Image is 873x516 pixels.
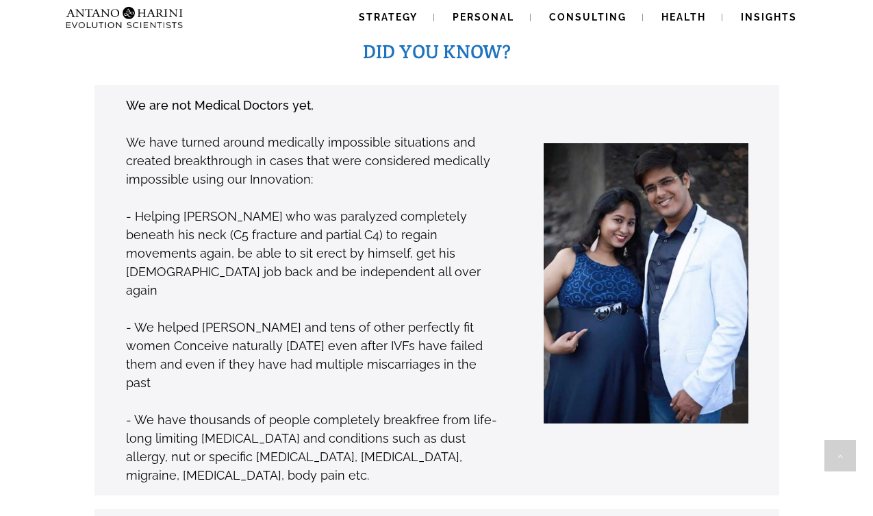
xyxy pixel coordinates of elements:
span: Insights [741,12,797,23]
p: - We have thousands of people completely breakfree from life-long limiting [MEDICAL_DATA] and con... [126,410,501,484]
span: Consulting [549,12,627,23]
p: We have turned around medically impossible situations and created breakthrough in cases that were... [126,133,501,188]
span: DID YOU KNOW? [363,39,511,64]
strong: We are not Medical Doctors yet, [126,98,314,112]
p: - Helping [PERSON_NAME] who was paralyzed completely beneath his neck (C5 fracture and partial C4... [126,207,501,299]
p: - We helped [PERSON_NAME] and tens of other perfectly fit women Conceive naturally [DATE] even af... [126,318,501,392]
span: Personal [453,12,514,23]
span: Strategy [359,12,418,23]
span: Health [661,12,706,23]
